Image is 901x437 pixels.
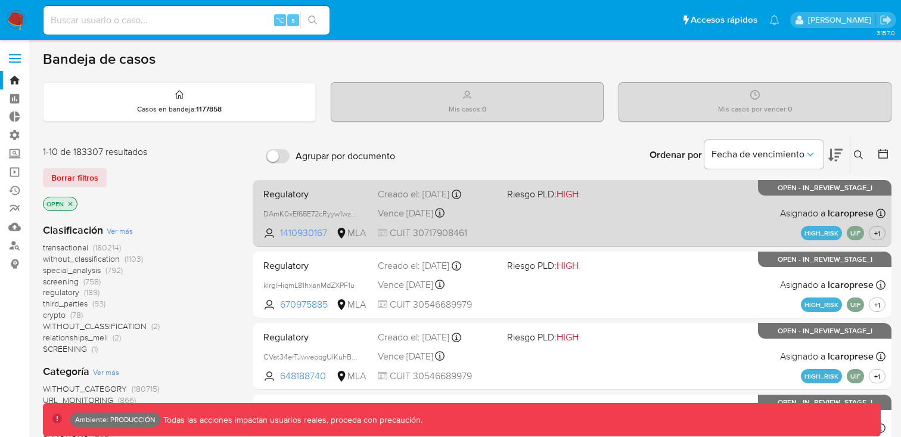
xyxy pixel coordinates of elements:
span: s [291,14,295,26]
span: ⌥ [275,14,284,26]
a: Salir [880,14,892,26]
p: Todas las acciones impactan usuarios reales, proceda con precaución. [160,414,422,426]
button: search-icon [300,12,325,29]
p: Ambiente: PRODUCCIÓN [75,417,156,422]
span: Accesos rápidos [691,14,757,26]
p: lucio.romano@mercadolibre.com [808,14,875,26]
a: Notificaciones [769,15,779,25]
input: Buscar usuario o caso... [44,13,330,28]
